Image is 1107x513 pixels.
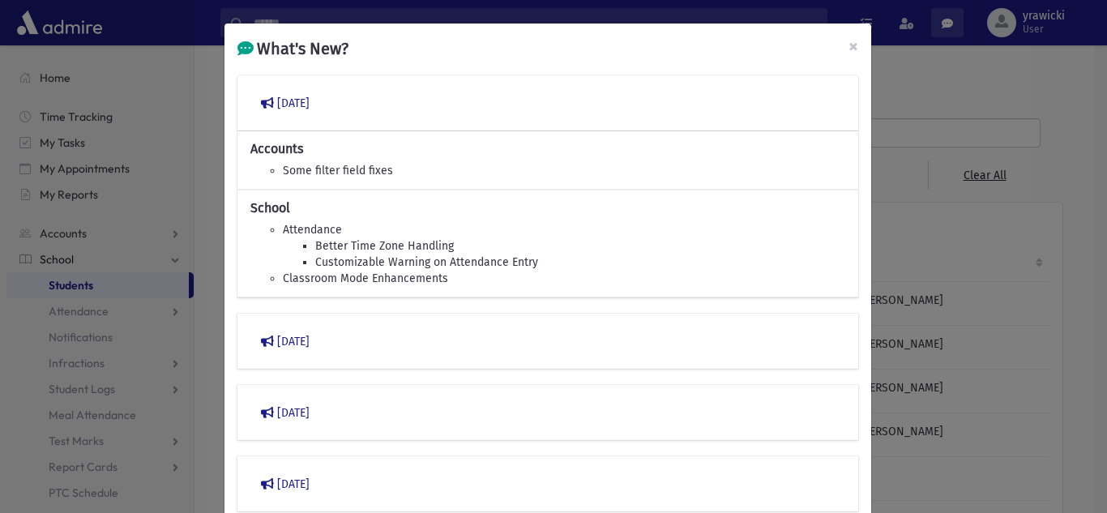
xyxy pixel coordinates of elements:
[315,238,845,254] li: Better Time Zone Handling
[848,35,858,58] span: ×
[836,24,871,69] button: Close
[250,200,845,216] h6: School
[250,327,845,356] button: [DATE]
[283,222,845,238] li: Attendance
[283,163,845,179] li: Some filter field fixes
[250,469,845,498] button: [DATE]
[237,36,348,61] h5: What's New?
[315,254,845,271] li: Customizable Warning on Attendance Entry
[250,141,845,156] h6: Accounts
[283,271,845,287] li: Classroom Mode Enhancements
[250,88,845,118] button: [DATE]
[250,398,845,427] button: [DATE]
